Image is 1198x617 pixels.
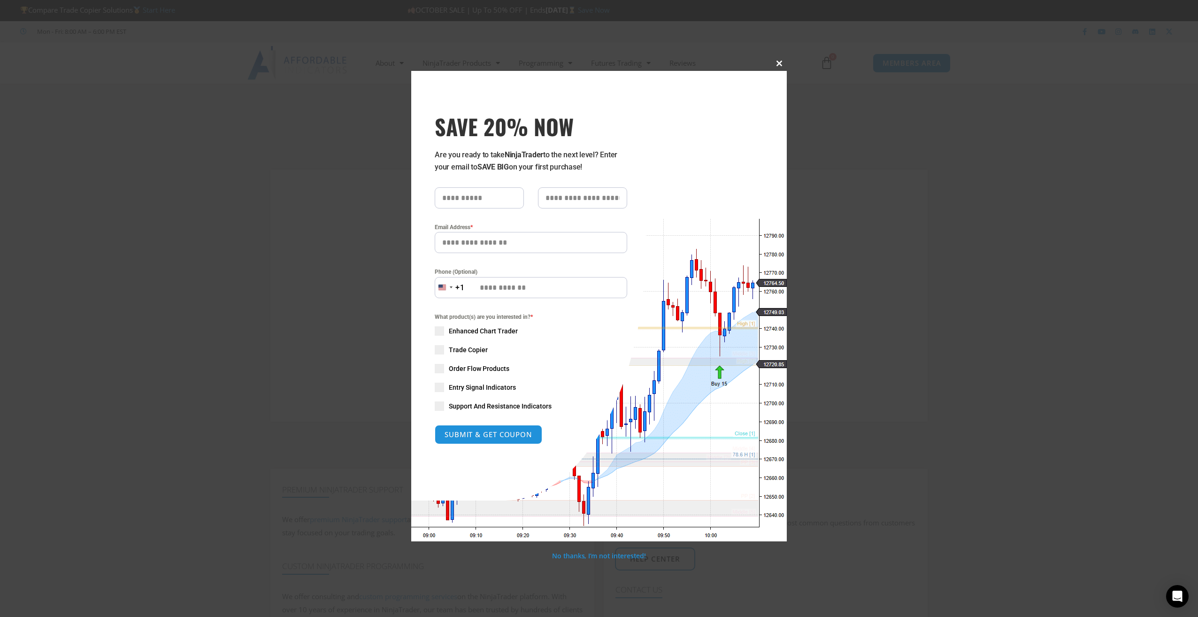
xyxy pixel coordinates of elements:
[435,401,627,411] label: Support And Resistance Indicators
[435,383,627,392] label: Entry Signal Indicators
[435,312,627,322] span: What product(s) are you interested in?
[449,401,552,411] span: Support And Resistance Indicators
[435,113,627,139] h3: SAVE 20% NOW
[435,345,627,355] label: Trade Copier
[435,267,627,277] label: Phone (Optional)
[449,383,516,392] span: Entry Signal Indicators
[435,223,627,232] label: Email Address
[435,149,627,173] p: Are you ready to take to the next level? Enter your email to on your first purchase!
[435,326,627,336] label: Enhanced Chart Trader
[449,345,488,355] span: Trade Copier
[449,364,509,373] span: Order Flow Products
[455,282,465,294] div: +1
[435,364,627,373] label: Order Flow Products
[435,425,542,444] button: SUBMIT & GET COUPON
[477,162,509,171] strong: SAVE BIG
[505,150,543,159] strong: NinjaTrader
[449,326,518,336] span: Enhanced Chart Trader
[552,551,645,560] a: No thanks, I’m not interested!
[435,277,465,298] button: Selected country
[1166,585,1189,608] div: Open Intercom Messenger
